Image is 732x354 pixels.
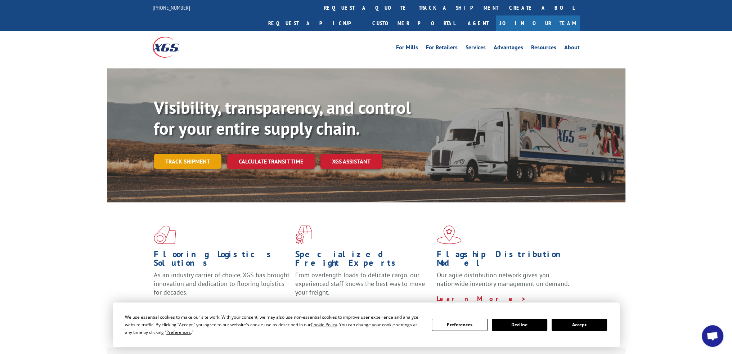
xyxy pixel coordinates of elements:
[494,45,523,53] a: Advantages
[113,303,620,347] div: Cookie Consent Prompt
[702,325,723,347] div: Open chat
[295,250,431,271] h1: Specialized Freight Experts
[227,154,315,169] a: Calculate transit time
[531,45,556,53] a: Resources
[295,271,431,303] p: From overlength loads to delicate cargo, our experienced staff knows the best way to move your fr...
[153,4,190,11] a: [PHONE_NUMBER]
[437,225,462,244] img: xgs-icon-flagship-distribution-model-red
[461,15,496,31] a: Agent
[320,154,382,169] a: XGS ASSISTANT
[154,154,221,169] a: Track shipment
[396,45,418,53] a: For Mills
[154,250,290,271] h1: Flooring Logistics Solutions
[492,319,547,331] button: Decline
[437,250,573,271] h1: Flagship Distribution Model
[437,295,526,303] a: Learn More >
[166,329,191,335] span: Preferences
[125,313,423,336] div: We use essential cookies to make our site work. With your consent, we may also use non-essential ...
[154,225,176,244] img: xgs-icon-total-supply-chain-intelligence-red
[564,45,580,53] a: About
[154,96,411,139] b: Visibility, transparency, and control for your entire supply chain.
[295,225,312,244] img: xgs-icon-focused-on-flooring-red
[263,15,367,31] a: Request a pickup
[311,322,337,328] span: Cookie Policy
[496,15,580,31] a: Join Our Team
[154,271,289,296] span: As an industry carrier of choice, XGS has brought innovation and dedication to flooring logistics...
[432,319,487,331] button: Preferences
[367,15,461,31] a: Customer Portal
[466,45,486,53] a: Services
[552,319,607,331] button: Accept
[426,45,458,53] a: For Retailers
[437,271,569,288] span: Our agile distribution network gives you nationwide inventory management on demand.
